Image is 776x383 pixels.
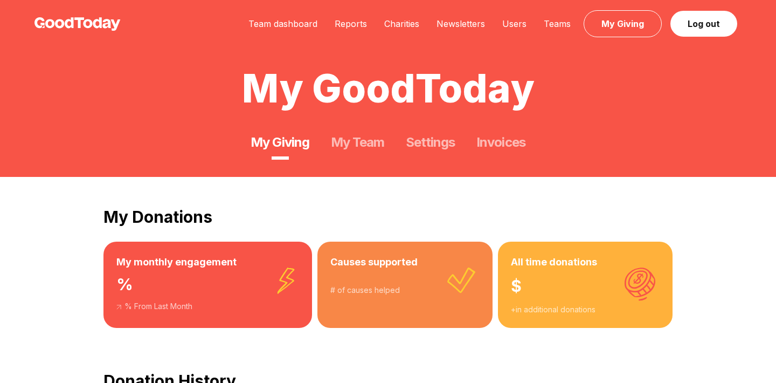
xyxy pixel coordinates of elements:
a: Invoices [476,134,525,151]
a: Users [494,18,535,29]
a: Newsletters [428,18,494,29]
h3: All time donations [511,255,660,270]
div: % [116,270,299,301]
h2: My Donations [103,207,673,227]
a: My Giving [584,10,662,37]
a: Team dashboard [240,18,326,29]
a: Log out [670,11,737,37]
a: Settings [406,134,455,151]
h3: My monthly engagement [116,255,299,270]
div: % From Last Month [116,301,299,312]
a: My Team [331,134,384,151]
a: Charities [376,18,428,29]
div: $ [511,270,660,304]
img: GoodToday [34,17,121,31]
h3: Causes supported [330,255,480,270]
a: Teams [535,18,579,29]
a: My Giving [251,134,309,151]
div: + in additional donations [511,304,660,315]
a: Reports [326,18,376,29]
div: # of causes helped [330,285,480,296]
